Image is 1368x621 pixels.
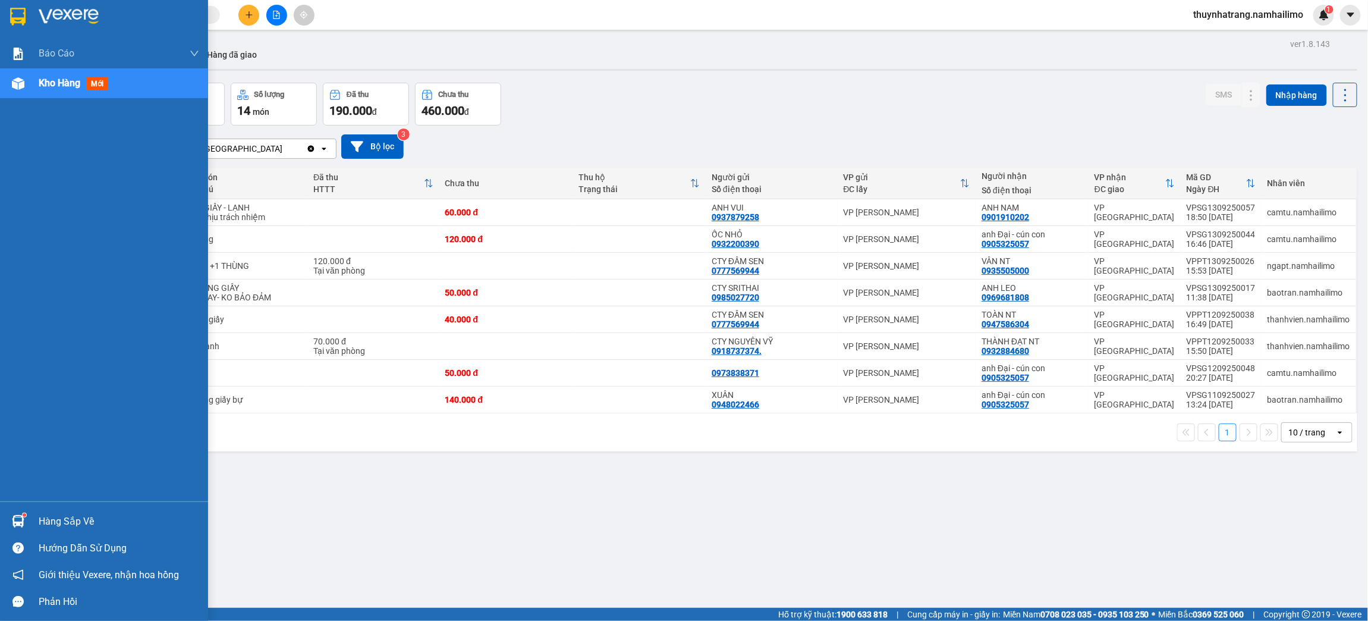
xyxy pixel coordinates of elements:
div: 70.000 đ [313,337,433,346]
div: 120.000 đ [445,234,567,244]
sup: 1 [23,513,26,517]
div: VPSG1309250017 [1187,283,1256,293]
div: Nhân viên [1268,178,1350,188]
div: camtu.namhailimo [1268,368,1350,378]
div: 0935505000 [982,266,1029,275]
button: Số lượng14món [231,83,317,126]
span: 14 [237,103,250,118]
img: logo-vxr [10,8,26,26]
strong: 1900 633 818 [836,610,888,619]
div: ngapt.namhailimo [1268,261,1350,271]
span: Miền Nam [1003,608,1149,621]
th: Toggle SortBy [573,168,706,199]
div: Tại văn phòng [313,266,433,275]
div: CTY ĐẦM SEN [712,310,831,319]
div: 50.000 đ [445,368,567,378]
div: ĐC lấy [844,184,961,194]
div: Người gửi [712,172,831,182]
button: Chưa thu460.000đ [415,83,501,126]
span: aim [300,11,308,19]
button: caret-down [1340,5,1361,26]
div: 0905325057 [982,239,1029,249]
div: 13:24 [DATE] [1187,400,1256,409]
img: warehouse-icon [12,515,24,528]
div: baotran.namhailimo [1268,288,1350,297]
div: 0947586304 [982,319,1029,329]
span: notification [12,569,24,581]
div: VP [GEOGRAPHIC_DATA] [1095,310,1175,329]
div: VP [PERSON_NAME] [844,234,970,244]
button: aim [294,5,315,26]
div: 0932200390 [712,239,759,249]
span: plus [245,11,253,19]
svg: open [319,144,329,153]
div: HTTT [313,184,423,194]
th: Toggle SortBy [1089,168,1181,199]
div: Phản hồi [39,593,199,611]
div: VP [GEOGRAPHIC_DATA] [1095,203,1175,222]
div: 60.000 đ [445,208,567,217]
div: VPPT1309250026 [1187,256,1256,266]
div: anh Đại - cún con [982,390,1083,400]
div: 16:46 [DATE] [1187,239,1256,249]
div: baotran.namhailimo [1268,395,1350,404]
div: ANH LEO [982,283,1083,293]
div: 15:53 [DATE] [1187,266,1256,275]
span: 190.000 [329,103,372,118]
div: 0948022466 [712,400,759,409]
div: VPSG1109250027 [1187,390,1256,400]
div: 11:38 [DATE] [1187,293,1256,302]
div: 18:50 [DATE] [1187,212,1256,222]
th: Toggle SortBy [838,168,976,199]
span: 460.000 [422,103,464,118]
div: VP nhận [1095,172,1165,182]
sup: 3 [398,128,410,140]
div: VÂN NT [982,256,1083,266]
div: Đã thu [313,172,423,182]
button: Hàng đã giao [197,40,266,69]
div: anh Đại - cún con [982,363,1083,373]
div: 3 thùng giấy bự [185,395,301,404]
span: Cung cấp máy in - giấy in: [907,608,1000,621]
div: 140.000 đ [445,395,567,404]
div: VP [PERSON_NAME] [844,208,970,217]
div: 0905325057 [982,400,1029,409]
div: Người nhận [982,171,1083,181]
div: VPPT1209250038 [1187,310,1256,319]
img: warehouse-icon [12,77,24,90]
div: Thu hộ [578,172,690,182]
div: thùng giấy [185,315,301,324]
div: Chưa thu [445,178,567,188]
div: ANH NAM [982,203,1083,212]
div: VP [PERSON_NAME] [844,315,970,324]
div: 15:50 [DATE] [1187,346,1256,356]
div: CTY NGUYÊN VỸ [712,337,831,346]
div: CTY SRITHAI [712,283,831,293]
strong: 0708 023 035 - 0935 103 250 [1040,610,1149,619]
div: VP [PERSON_NAME] [844,395,970,404]
button: Đã thu190.000đ [323,83,409,126]
div: 0777569944 [712,266,759,275]
span: Hỗ trợ kỹ thuật: [778,608,888,621]
button: Bộ lọc [341,134,404,159]
div: 10 / trang [1289,426,1326,438]
img: solution-icon [12,48,24,60]
div: VPPT1209250033 [1187,337,1256,346]
div: 1 TH GIẤY - LẠNH [185,203,301,212]
div: anh Đại - cún con [982,230,1083,239]
div: 40.000 đ [445,315,567,324]
div: ĐC giao [1095,184,1165,194]
div: 0901910202 [982,212,1029,222]
div: VPSG1309250044 [1187,230,1256,239]
div: Chưa thu [439,90,469,99]
div: VP [GEOGRAPHIC_DATA] [1095,283,1175,302]
div: 1 THÙNG GIẤY [185,283,301,293]
div: Đã thu [347,90,369,99]
img: icon-new-feature [1319,10,1329,20]
div: 50.000 đ [445,288,567,297]
div: camtu.namhailimo [1268,208,1350,217]
div: VP [PERSON_NAME] [844,368,970,378]
div: VP [GEOGRAPHIC_DATA] [1095,256,1175,275]
button: 1 [1219,424,1237,441]
div: camtu.namhailimo [1268,234,1350,244]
